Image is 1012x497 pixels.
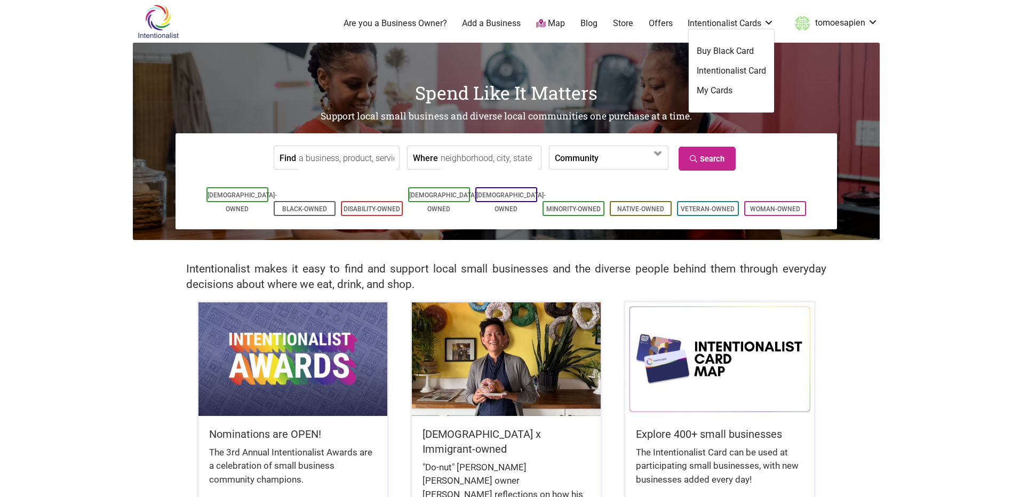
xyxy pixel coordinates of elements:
h5: [DEMOGRAPHIC_DATA] x Immigrant-owned [423,427,590,456]
input: neighborhood, city, state [441,146,538,170]
img: Intentionalist [133,4,184,39]
a: Disability-Owned [344,205,400,213]
img: Intentionalist Card Map [625,302,814,415]
a: Search [679,147,736,171]
h1: Spend Like It Matters [133,80,880,106]
a: Blog [580,18,597,29]
a: Map [536,18,565,30]
a: Intentionalist Cards [688,18,774,29]
a: My Cards [697,85,766,97]
a: Veteran-Owned [681,205,735,213]
img: King Donuts - Hong Chhuor [412,302,601,415]
h5: Explore 400+ small businesses [636,427,803,442]
a: Black-Owned [282,205,327,213]
a: Offers [649,18,673,29]
a: Are you a Business Owner? [344,18,447,29]
a: [DEMOGRAPHIC_DATA]-Owned [476,191,546,213]
input: a business, product, service [299,146,396,170]
a: [DEMOGRAPHIC_DATA]-Owned [409,191,479,213]
a: Native-Owned [617,205,664,213]
a: Add a Business [462,18,521,29]
a: Intentionalist Card [697,65,766,77]
img: Intentionalist Awards [198,302,387,415]
h2: Support local small business and diverse local communities one purchase at a time. [133,110,880,123]
label: Find [280,146,296,169]
label: Where [413,146,438,169]
a: Store [613,18,633,29]
a: [DEMOGRAPHIC_DATA]-Owned [208,191,277,213]
a: Minority-Owned [546,205,601,213]
label: Community [555,146,599,169]
a: Woman-Owned [750,205,800,213]
a: Buy Black Card [697,45,766,57]
h2: Intentionalist makes it easy to find and support local small businesses and the diverse people be... [186,261,826,292]
h5: Nominations are OPEN! [209,427,377,442]
a: tomoesapien [790,14,878,33]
